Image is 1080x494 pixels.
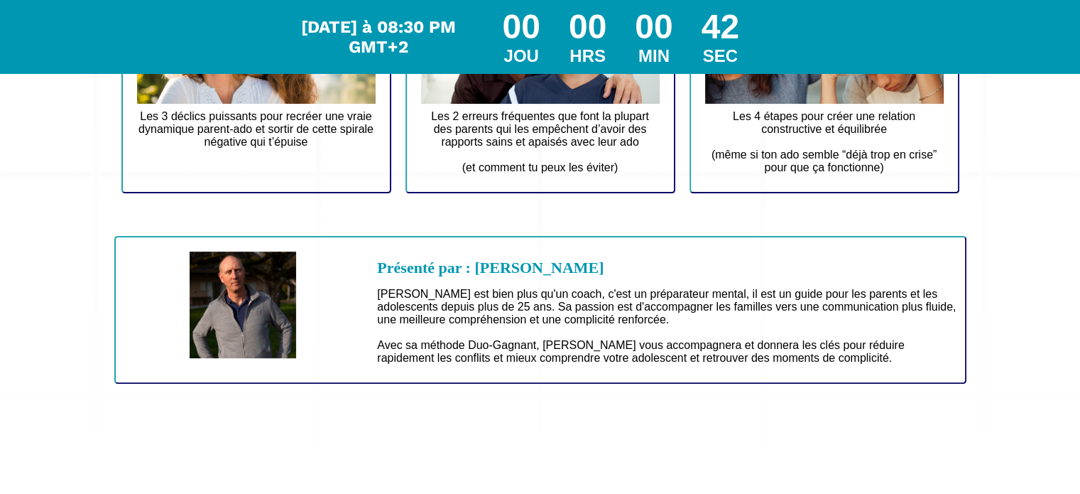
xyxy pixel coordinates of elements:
div: SEC [702,46,739,66]
text: Les 4 étapes pour créer une relation constructive et équilibrée (même si ton ado semble “déjà tro... [705,107,944,178]
span: [DATE] à 08:30 PM GMT+2 [301,17,456,57]
div: HRS [569,46,606,66]
img: 266531c25af78cdab9fb5ae8c8282d7f_robin.jpg [190,252,296,358]
div: 00 [569,7,606,46]
b: Présenté par : [PERSON_NAME] [377,259,604,276]
text: Les 3 déclics puissants pour recréer une vraie dynamique parent-ado et sortir de cette spirale né... [137,107,376,165]
div: JOU [502,46,540,66]
div: 42 [702,7,739,46]
div: 00 [635,7,672,46]
text: Les 2 erreurs fréquentes que font la plupart des parents qui les empêchent d’avoir des rapports s... [421,107,660,178]
div: MIN [635,46,672,66]
div: 00 [502,7,540,46]
div: Le webinar commence dans... [298,17,459,57]
text: [PERSON_NAME] est bien plus qu'un coach, c'est un préparateur mental, il est un guide pour les pa... [377,284,957,368]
